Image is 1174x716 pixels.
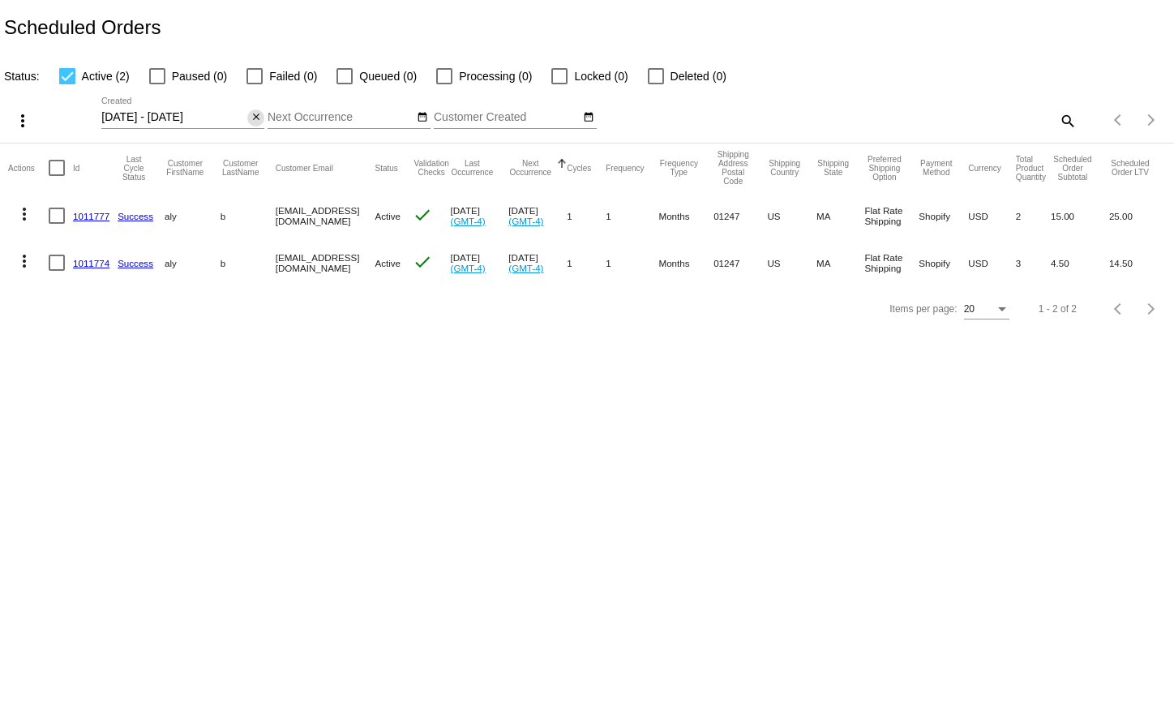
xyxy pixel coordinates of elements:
[659,192,714,239] mat-cell: Months
[73,258,109,268] a: 1011774
[606,239,658,286] mat-cell: 1
[451,192,509,239] mat-cell: [DATE]
[413,144,451,192] mat-header-cell: Validation Checks
[118,211,153,221] a: Success
[567,163,591,173] button: Change sorting for Cycles
[508,263,543,273] a: (GMT-4)
[1103,104,1135,136] button: Previous page
[508,192,567,239] mat-cell: [DATE]
[417,111,428,124] mat-icon: date_range
[567,192,606,239] mat-cell: 1
[172,66,227,86] span: Paused (0)
[434,111,580,124] input: Customer Created
[583,111,594,124] mat-icon: date_range
[713,150,752,186] button: Change sorting for ShippingPostcode
[864,239,919,286] mat-cell: Flat Rate Shipping
[659,159,700,177] button: Change sorting for FrequencyType
[1051,239,1109,286] mat-cell: 4.50
[919,192,968,239] mat-cell: Shopify
[508,239,567,286] mat-cell: [DATE]
[816,159,850,177] button: Change sorting for ShippingState
[567,239,606,286] mat-cell: 1
[968,163,1001,173] button: Change sorting for CurrencyIso
[251,111,262,124] mat-icon: close
[1016,144,1051,192] mat-header-cell: Total Product Quantity
[606,192,658,239] mat-cell: 1
[1051,192,1109,239] mat-cell: 15.00
[1135,293,1168,325] button: Next page
[451,239,509,286] mat-cell: [DATE]
[767,239,816,286] mat-cell: US
[15,204,34,224] mat-icon: more_vert
[15,251,34,271] mat-icon: more_vert
[459,66,532,86] span: Processing (0)
[165,239,221,286] mat-cell: aly
[574,66,628,86] span: Locked (0)
[968,239,1016,286] mat-cell: USD
[73,211,109,221] a: 1011777
[269,66,317,86] span: Failed (0)
[221,159,261,177] button: Change sorting for CustomerLastName
[508,216,543,226] a: (GMT-4)
[375,211,401,221] span: Active
[1135,104,1168,136] button: Next page
[82,66,130,86] span: Active (2)
[1109,159,1151,177] button: Change sorting for LifetimeValue
[1039,303,1077,315] div: 1 - 2 of 2
[165,192,221,239] mat-cell: aly
[1109,192,1166,239] mat-cell: 25.00
[4,70,40,83] span: Status:
[964,304,1009,315] mat-select: Items per page:
[671,66,726,86] span: Deleted (0)
[8,144,49,192] mat-header-cell: Actions
[508,159,552,177] button: Change sorting for NextOccurrenceUtc
[118,258,153,268] a: Success
[165,159,206,177] button: Change sorting for CustomerFirstName
[451,159,495,177] button: Change sorting for LastOccurrenceUtc
[73,163,79,173] button: Change sorting for Id
[968,192,1016,239] mat-cell: USD
[413,205,432,225] mat-icon: check
[1057,108,1077,133] mat-icon: search
[13,111,32,131] mat-icon: more_vert
[101,111,247,124] input: Created
[767,192,816,239] mat-cell: US
[1109,239,1166,286] mat-cell: 14.50
[359,66,417,86] span: Queued (0)
[276,192,375,239] mat-cell: [EMAIL_ADDRESS][DOMAIN_NAME]
[964,303,975,315] span: 20
[451,263,486,273] a: (GMT-4)
[816,192,864,239] mat-cell: MA
[713,239,767,286] mat-cell: 01247
[268,111,413,124] input: Next Occurrence
[713,192,767,239] mat-cell: 01247
[1016,239,1051,286] mat-cell: 3
[816,239,864,286] mat-cell: MA
[1103,293,1135,325] button: Previous page
[375,163,397,173] button: Change sorting for Status
[864,192,919,239] mat-cell: Flat Rate Shipping
[919,159,953,177] button: Change sorting for PaymentMethod.Type
[276,163,333,173] button: Change sorting for CustomerEmail
[659,239,714,286] mat-cell: Months
[919,239,968,286] mat-cell: Shopify
[1016,192,1051,239] mat-cell: 2
[221,239,276,286] mat-cell: b
[1051,155,1095,182] button: Change sorting for Subtotal
[276,239,375,286] mat-cell: [EMAIL_ADDRESS][DOMAIN_NAME]
[864,155,904,182] button: Change sorting for PreferredShippingOption
[4,16,161,39] h2: Scheduled Orders
[413,252,432,272] mat-icon: check
[451,216,486,226] a: (GMT-4)
[767,159,802,177] button: Change sorting for ShippingCountry
[889,303,957,315] div: Items per page:
[606,163,644,173] button: Change sorting for Frequency
[118,155,150,182] button: Change sorting for LastProcessingCycleId
[375,258,401,268] span: Active
[221,192,276,239] mat-cell: b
